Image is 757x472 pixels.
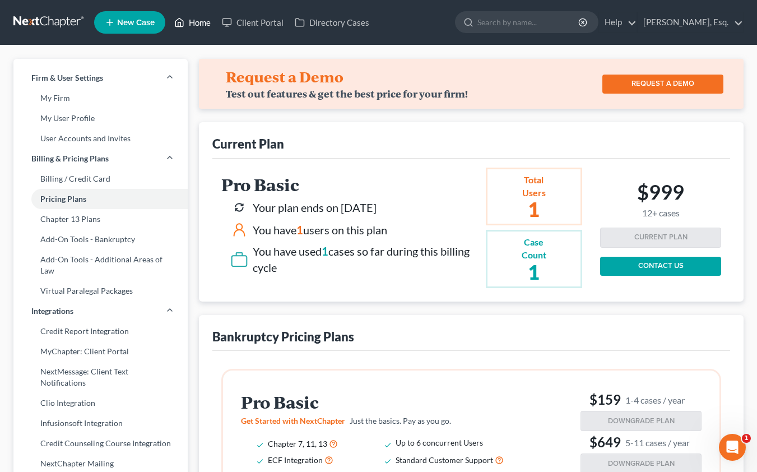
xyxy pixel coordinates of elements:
div: You have used cases so far during this billing cycle [253,243,481,275]
a: Pricing Plans [13,189,188,209]
div: Total Users [514,174,554,200]
h2: Pro Basic [221,175,481,194]
h2: 1 [514,262,554,282]
span: Integrations [31,306,73,317]
a: [PERSON_NAME], Esq. [638,12,743,33]
h3: $159 [580,391,702,409]
span: DOWNGRADE PLAN [608,417,675,425]
a: MyChapter: Client Portal [13,341,188,362]
div: Test out features & get the best price for your firm! [226,88,468,100]
div: Case Count [514,236,554,262]
a: Integrations [13,301,188,321]
a: Credit Report Integration [13,321,188,341]
small: 5-11 cases / year [625,437,690,448]
iframe: Intercom live chat [719,434,746,461]
a: Home [169,12,216,33]
a: Billing & Pricing Plans [13,149,188,169]
a: Virtual Paralegal Packages [13,281,188,301]
span: Firm & User Settings [31,72,103,84]
a: Chapter 13 Plans [13,209,188,229]
span: Chapter 7, 11, 13 [268,439,327,448]
a: REQUEST A DEMO [602,75,723,94]
span: 1 [742,434,751,443]
input: Search by name... [477,12,580,33]
a: Help [599,12,637,33]
a: Add-On Tools - Additional Areas of Law [13,249,188,281]
span: Up to 6 concurrent Users [396,438,483,447]
span: Standard Customer Support [396,455,493,465]
a: My User Profile [13,108,188,128]
a: CONTACT US [600,257,721,276]
a: NextMessage: Client Text Notifications [13,362,188,393]
a: Directory Cases [289,12,375,33]
h4: Request a Demo [226,68,343,86]
span: 1 [296,223,303,237]
a: Clio Integration [13,393,188,413]
span: Just the basics. Pay as you go. [350,416,451,425]
span: 1 [322,244,328,258]
small: 12+ cases [637,208,684,219]
span: Get Started with NextChapter [241,416,345,425]
h2: 1 [514,199,554,219]
h2: $999 [637,180,684,219]
button: DOWNGRADE PLAN [580,411,702,431]
h2: Pro Basic [241,393,528,411]
span: Billing & Pricing Plans [31,153,109,164]
div: You have users on this plan [253,222,387,238]
a: Firm & User Settings [13,68,188,88]
small: 1-4 cases / year [625,394,685,406]
a: User Accounts and Invites [13,128,188,149]
div: Bankruptcy Pricing Plans [212,328,354,345]
div: Current Plan [212,136,284,152]
button: CURRENT PLAN [600,228,721,248]
div: Your plan ends on [DATE] [253,200,377,216]
a: My Firm [13,88,188,108]
a: Credit Counseling Course Integration [13,433,188,454]
span: New Case [117,18,155,27]
a: Billing / Credit Card [13,169,188,189]
h3: $649 [580,433,702,451]
span: DOWNGRADE PLAN [608,459,675,468]
a: Infusionsoft Integration [13,413,188,433]
span: ECF Integration [268,455,323,465]
a: Add-On Tools - Bankruptcy [13,229,188,249]
a: Client Portal [216,12,289,33]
